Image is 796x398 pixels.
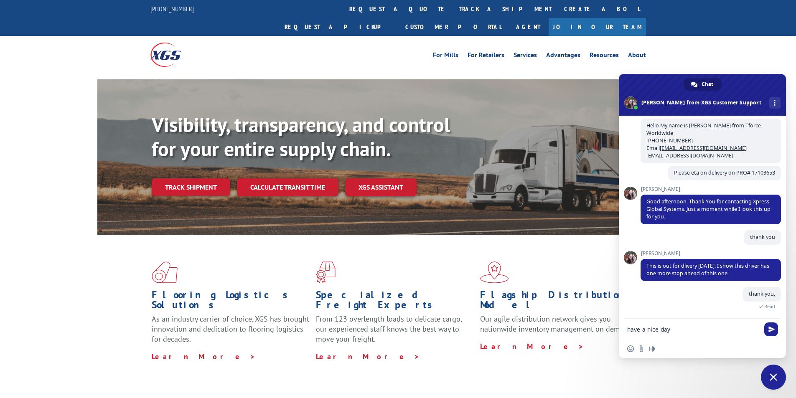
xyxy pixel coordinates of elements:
[627,319,761,340] textarea: Compose your message...
[433,52,458,61] a: For Mills
[316,314,474,351] p: From 123 overlength loads to delicate cargo, our experienced staff knows the best way to move you...
[480,290,638,314] h1: Flagship Distribution Model
[641,186,781,192] span: [PERSON_NAME]
[399,18,508,36] a: Customer Portal
[508,18,549,36] a: Agent
[468,52,504,61] a: For Retailers
[750,233,775,241] span: thank you
[514,52,537,61] a: Services
[152,290,310,314] h1: Flooring Logistics Solutions
[761,365,786,390] a: Close chat
[646,198,771,220] span: Good afternoon. Thank You for contacting Xpress Global Systems. Just a moment while I look this u...
[316,290,474,314] h1: Specialized Freight Experts
[345,178,417,196] a: XGS ASSISTANT
[316,261,336,283] img: xgs-icon-focused-on-flooring-red
[684,78,722,91] a: Chat
[152,112,450,162] b: Visibility, transparency, and control for your entire supply chain.
[152,261,178,283] img: xgs-icon-total-supply-chain-intelligence-red
[278,18,399,36] a: Request a pickup
[152,178,230,196] a: Track shipment
[764,322,778,336] span: Send
[764,304,775,309] span: Read
[316,352,420,361] a: Learn More >
[150,5,194,13] a: [PHONE_NUMBER]
[641,251,781,256] span: [PERSON_NAME]
[702,78,713,91] span: Chat
[546,52,580,61] a: Advantages
[660,144,747,152] a: [EMAIL_ADDRESS][DOMAIN_NAME]
[638,345,645,352] span: Send a file
[749,290,775,297] span: thank you,
[237,178,338,196] a: Calculate transit time
[627,345,634,352] span: Insert an emoji
[480,314,634,334] span: Our agile distribution network gives you nationwide inventory management on demand.
[628,52,646,61] a: About
[646,262,769,277] span: This is out for dlivery [DATE]. I show this driver has one more stop ahead of this one
[549,18,646,36] a: Join Our Team
[649,345,656,352] span: Audio message
[674,169,775,176] span: Please eta on delivery on PRO# 17103653
[152,352,256,361] a: Learn More >
[590,52,619,61] a: Resources
[646,122,761,159] span: Hello My name is [PERSON_NAME] from Tforce Worldwide [PHONE_NUMBER] Email [EMAIL_ADDRESS][DOMAIN_...
[480,342,584,351] a: Learn More >
[480,261,509,283] img: xgs-icon-flagship-distribution-model-red
[152,314,309,344] span: As an industry carrier of choice, XGS has brought innovation and dedication to flooring logistics...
